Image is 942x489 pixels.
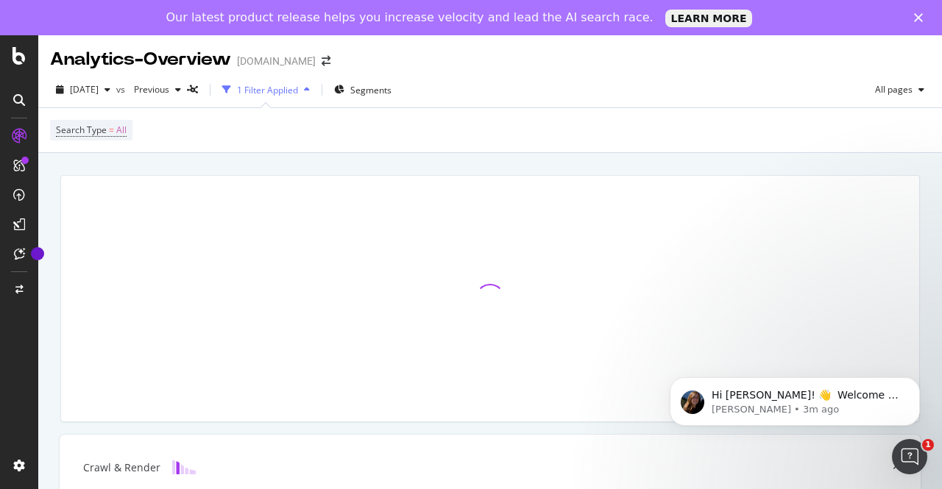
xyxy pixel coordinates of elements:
[116,120,127,140] span: All
[869,83,913,96] span: All pages
[350,84,392,96] span: Segments
[914,13,929,22] div: Close
[50,78,116,101] button: [DATE]
[116,83,128,96] span: vs
[109,124,114,136] span: =
[648,346,942,449] iframe: Intercom notifications message
[166,10,654,25] div: Our latest product release helps you increase velocity and lead the AI search race.
[892,439,927,474] iframe: Intercom live chat
[665,10,753,27] a: LEARN MORE
[237,84,298,96] div: 1 Filter Applied
[128,78,187,101] button: Previous
[237,54,316,68] div: [DOMAIN_NAME]
[50,47,231,72] div: Analytics - Overview
[322,56,330,66] div: arrow-right-arrow-left
[172,460,196,474] img: block-icon
[70,83,99,96] span: 2025 Aug. 11th
[56,124,107,136] span: Search Type
[83,460,160,475] div: Crawl & Render
[922,439,934,451] span: 1
[216,78,316,101] button: 1 Filter Applied
[328,78,397,101] button: Segments
[31,247,44,260] div: Tooltip anchor
[869,78,930,101] button: All pages
[128,83,169,96] span: Previous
